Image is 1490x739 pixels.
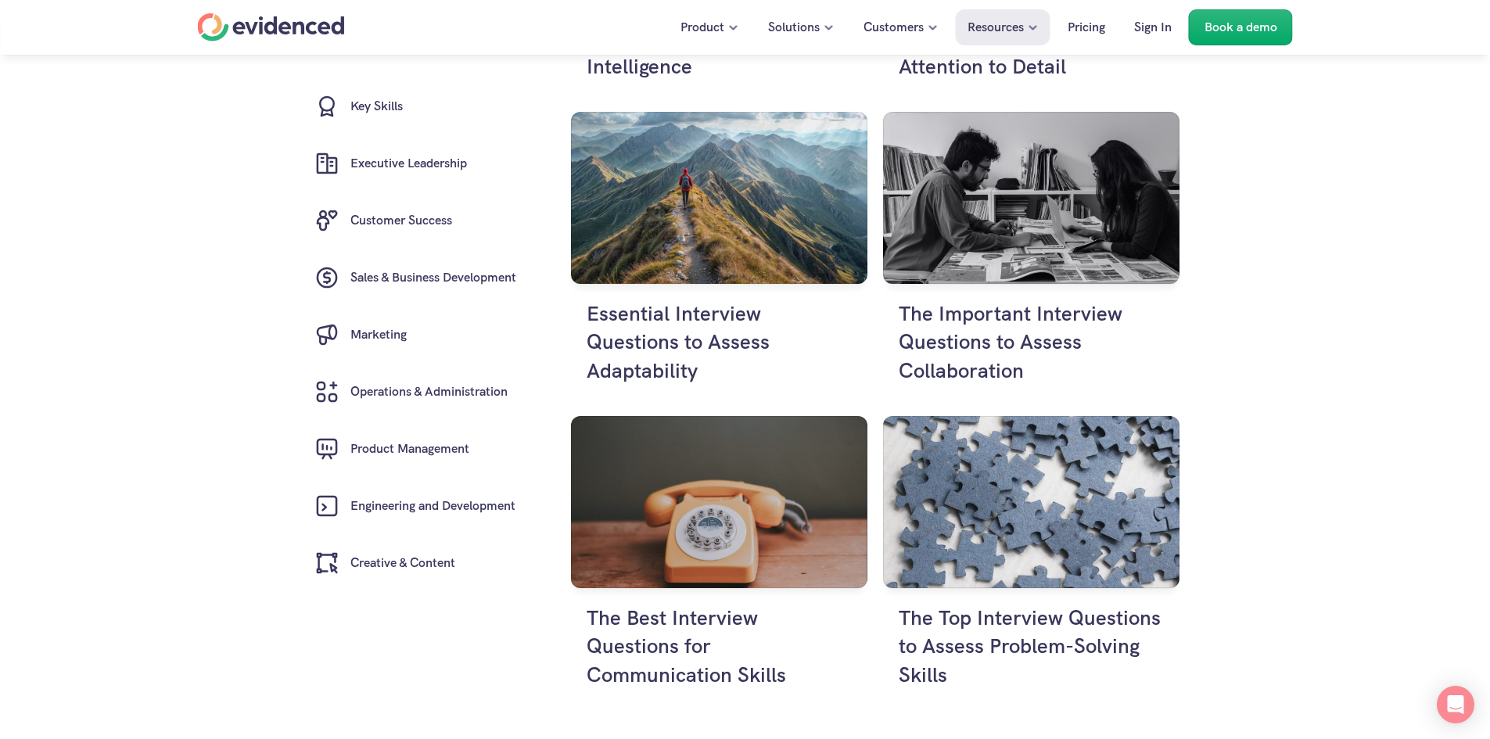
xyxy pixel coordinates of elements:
h6: Product Management [350,439,469,460]
a: Executive Leadership [300,135,528,192]
a: Customer Success [300,192,528,249]
h6: Operations & Administration [350,382,508,403]
a: Hard to solve jigsaw puzzleThe Top Interview Questions to Assess Problem-Solving Skills [883,416,1179,705]
h4: The Best Interview Questions for Communication Skills [587,604,852,689]
h6: Key Skills [350,97,403,117]
a: Marketing [300,307,528,364]
a: Book a demo [1189,9,1293,45]
img: Two people collaborating [883,112,1179,284]
a: Creative & Content [300,535,528,592]
h6: Engineering and Development [350,497,515,517]
p: Sign In [1134,17,1172,38]
h4: The Important Interview Questions to Assess Collaboration [899,300,1164,385]
a: Key Skills [300,78,528,135]
img: Old telephone [571,416,867,588]
a: Home [198,13,345,41]
div: Open Intercom Messenger [1437,686,1474,723]
h6: Executive Leadership [350,154,467,174]
a: Old telephoneThe Best Interview Questions for Communication Skills [571,416,867,705]
p: Book a demo [1205,17,1277,38]
h6: Marketing [350,325,407,346]
p: Pricing [1068,17,1105,38]
h6: Customer Success [350,211,452,231]
h6: Creative & Content [350,554,455,574]
a: A hiker adapting to challenges in the mountainsEssential Interview Questions to Assess Adaptability [571,112,867,400]
a: Pricing [1056,9,1117,45]
a: Sign In [1122,9,1183,45]
a: Engineering and Development [300,478,528,535]
a: Product Management [300,421,528,478]
img: A hiker adapting to challenges in the mountains [571,112,867,284]
img: Hard to solve jigsaw puzzle [883,416,1179,588]
p: Customers [863,17,924,38]
h6: Sales & Business Development [350,268,516,289]
p: Resources [968,17,1024,38]
a: Two people collaboratingThe Important Interview Questions to Assess Collaboration [883,112,1179,400]
h4: The Top Interview Questions to Assess Problem-Solving Skills [899,604,1164,689]
a: Operations & Administration [300,364,528,421]
p: Solutions [768,17,820,38]
p: Product [680,17,724,38]
h4: Essential Interview Questions to Assess Adaptability [587,300,852,385]
a: Sales & Business Development [300,249,528,307]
